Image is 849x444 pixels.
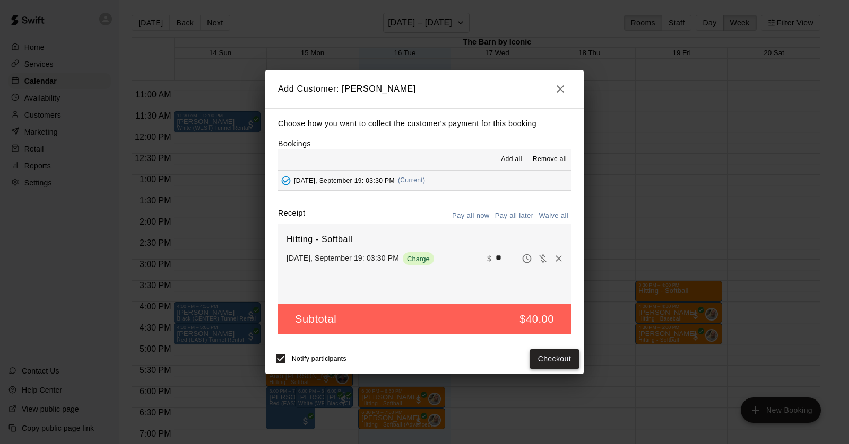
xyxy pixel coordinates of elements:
[449,208,492,224] button: Pay all now
[529,151,571,168] button: Remove all
[294,176,395,184] span: [DATE], September 19: 03:30 PM
[487,253,491,264] p: $
[295,312,336,326] h5: Subtotal
[292,356,346,363] span: Notify participants
[551,251,567,267] button: Remove
[278,139,311,148] label: Bookings
[278,117,571,130] p: Choose how you want to collect the customer's payment for this booking
[535,253,551,262] span: Waive payment
[265,70,584,108] h2: Add Customer: [PERSON_NAME]
[533,154,567,165] span: Remove all
[495,151,529,168] button: Add all
[492,208,536,224] button: Pay all later
[398,176,426,184] span: (Current)
[530,349,579,369] button: Checkout
[287,253,399,263] p: [DATE], September 19: 03:30 PM
[278,171,571,190] button: Added - Collect Payment[DATE], September 19: 03:30 PM(Current)
[278,173,294,189] button: Added - Collect Payment
[278,208,305,224] label: Receipt
[501,154,522,165] span: Add all
[519,312,554,326] h5: $40.00
[519,253,535,262] span: Pay later
[287,233,562,246] h6: Hitting - Softball
[403,255,434,263] span: Charge
[536,208,571,224] button: Waive all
